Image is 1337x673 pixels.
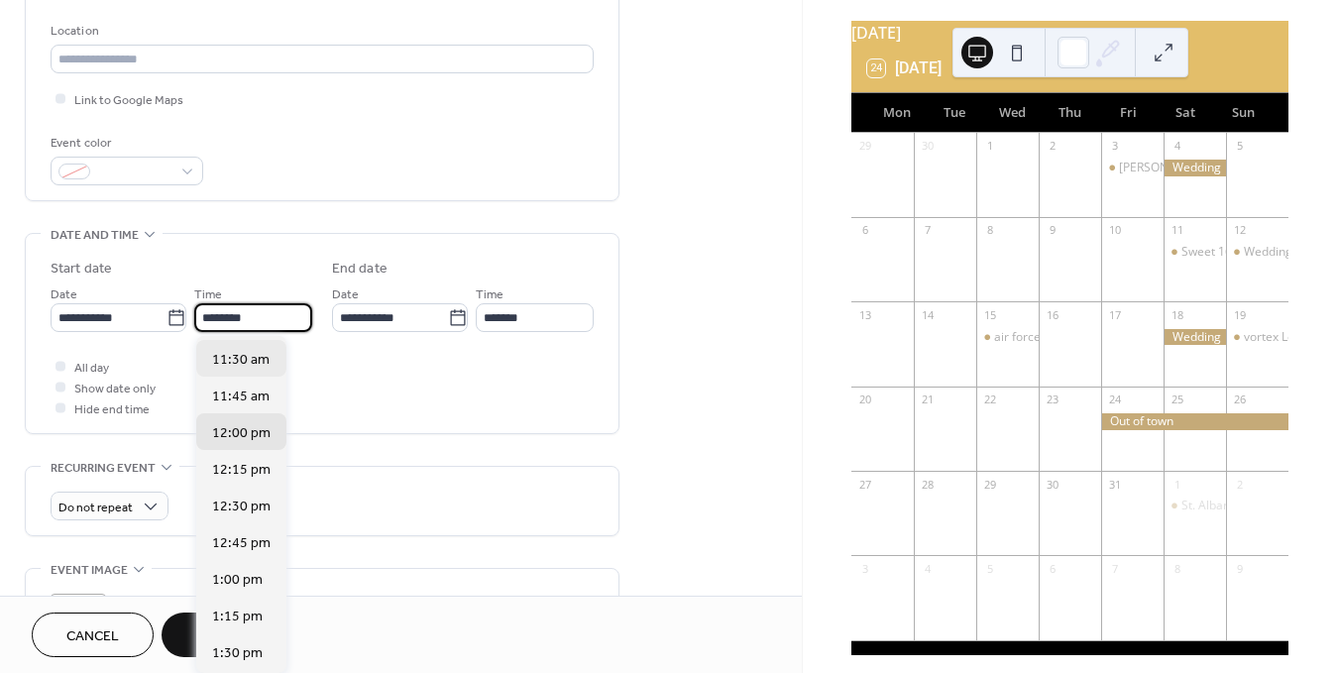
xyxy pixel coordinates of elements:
span: 12:15 pm [212,460,271,481]
div: 29 [857,139,872,154]
button: Cancel [32,613,154,657]
div: Wedding [1164,329,1226,346]
div: 9 [1232,561,1247,576]
span: Show date only [74,379,156,399]
span: 12:30 pm [212,497,271,517]
div: 1 [1170,477,1184,492]
div: Tue [926,93,983,133]
div: 6 [1045,561,1059,576]
div: vortex Lounge [1244,329,1322,346]
div: [DATE] [851,21,1288,45]
div: End date [332,259,388,280]
div: vortex Lounge [1226,329,1288,346]
div: 4 [920,561,935,576]
span: 1:15 pm [212,607,263,627]
div: Thu [1042,93,1099,133]
span: Date and time [51,225,139,246]
div: 5 [982,561,997,576]
span: 12:45 pm [212,533,271,554]
div: Start date [51,259,112,280]
div: 11 [1170,223,1184,238]
span: Time [476,284,503,305]
div: 26 [1232,393,1247,407]
div: 19 [1232,307,1247,322]
div: 1 [982,139,997,154]
div: St. Albans Prom [1164,498,1226,514]
div: air force ball [994,329,1063,346]
div: Wed [983,93,1041,133]
div: Location [51,21,590,42]
div: 29 [982,477,997,492]
div: 2 [1045,139,1059,154]
div: Fri [1099,93,1157,133]
div: Sun [1215,93,1273,133]
div: Wedding [1164,160,1226,176]
span: Link to Google Maps [74,90,183,111]
span: All day [74,358,109,379]
span: 11:30 am [212,350,270,371]
div: 5 [1232,139,1247,154]
div: Event color [51,133,199,154]
button: Save [162,613,264,657]
div: Out of town [1101,413,1288,430]
div: 18 [1170,307,1184,322]
div: Wedding [1226,244,1288,261]
div: 7 [1107,561,1122,576]
div: 4 [1170,139,1184,154]
span: 1:00 pm [212,570,263,591]
div: 3 [857,561,872,576]
div: 25 [1170,393,1184,407]
div: 31 [1107,477,1122,492]
span: 1:30 pm [212,643,263,664]
span: 12:00 pm [212,423,271,444]
div: 8 [1170,561,1184,576]
div: air force ball [976,329,1039,346]
div: Sweet 16 [1164,244,1226,261]
div: 13 [857,307,872,322]
div: 7 [920,223,935,238]
div: 30 [1045,477,1059,492]
div: St. Albans Prom [1181,498,1269,514]
div: 30 [920,139,935,154]
button: 24[DATE] [860,55,948,82]
div: Sweet 16 [1181,244,1232,261]
div: Mon [867,93,925,133]
div: 17 [1107,307,1122,322]
div: 2 [1232,477,1247,492]
div: 20 [857,393,872,407]
div: 9 [1045,223,1059,238]
div: ; [51,594,106,649]
span: Date [332,284,359,305]
div: 10 [1107,223,1122,238]
div: 8 [982,223,997,238]
div: [PERSON_NAME] Homecoming dance [1119,160,1326,176]
div: 23 [1045,393,1059,407]
span: Cancel [66,626,119,647]
div: 12 [1232,223,1247,238]
div: 24 [1107,393,1122,407]
span: 11:45 am [212,387,270,407]
span: Time [194,284,222,305]
span: Date [51,284,77,305]
div: 15 [982,307,997,322]
div: 6 [857,223,872,238]
div: 21 [920,393,935,407]
div: 3 [1107,139,1122,154]
div: Sat [1157,93,1214,133]
div: Edmond burke Homecoming dance [1101,160,1164,176]
div: 16 [1045,307,1059,322]
div: 22 [982,393,997,407]
span: Do not repeat [58,497,133,519]
div: Wedding [1244,244,1292,261]
span: Recurring event [51,458,156,479]
span: Hide end time [74,399,150,420]
div: 27 [857,477,872,492]
div: 28 [920,477,935,492]
span: Event image [51,560,128,581]
div: 14 [920,307,935,322]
